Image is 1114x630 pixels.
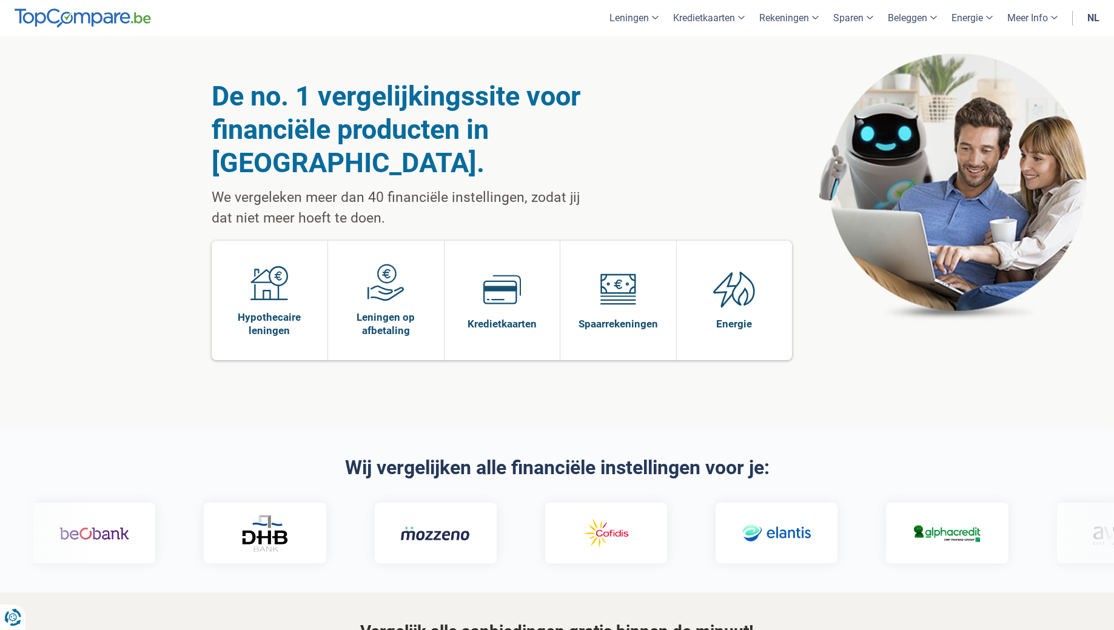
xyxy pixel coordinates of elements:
a: Hypothecaire leningen Hypothecaire leningen [212,241,328,360]
a: Leningen op afbetaling Leningen op afbetaling [328,241,444,360]
span: Energie [716,317,752,330]
img: Cofidis [570,516,640,551]
img: Beobank [58,516,128,551]
h2: Wij vergelijken alle financiële instellingen voor je: [212,457,903,478]
img: Kredietkaarten [483,270,521,308]
a: Energie Energie [677,241,793,360]
p: We vergeleken meer dan 40 financiële instellingen, zodat jij dat niet meer hoeft te doen. [212,187,592,229]
img: Energie [713,270,756,308]
img: Hypothecaire leningen [250,264,288,301]
img: Mozzeno [399,526,469,541]
img: DHB Bank [240,515,288,552]
a: Kredietkaarten Kredietkaarten [445,241,560,360]
a: Spaarrekeningen Spaarrekeningen [560,241,676,360]
span: Hypothecaire leningen [218,310,322,337]
span: Spaarrekeningen [579,317,658,330]
img: Spaarrekeningen [599,270,637,308]
img: Elantis [740,516,810,551]
span: Leningen op afbetaling [334,310,438,337]
img: Leningen op afbetaling [367,264,404,301]
img: Alphacredit [911,523,981,544]
span: Kredietkaarten [468,317,537,330]
img: TopCompare [15,8,151,28]
h1: De no. 1 vergelijkingssite voor financiële producten in [GEOGRAPHIC_DATA]. [212,79,592,179]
